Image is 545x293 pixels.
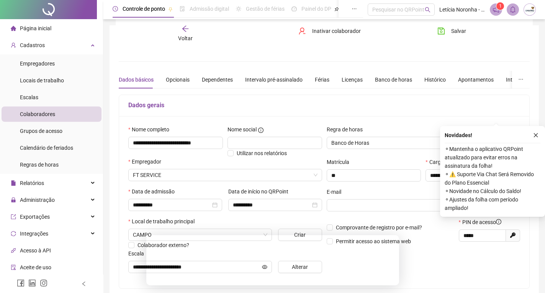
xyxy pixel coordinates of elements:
span: home [11,26,16,31]
img: 26975 [524,4,535,15]
button: ellipsis [512,71,530,88]
span: Administração [20,197,55,203]
span: Exportações [20,214,50,220]
span: Relatórios [20,180,44,186]
span: instagram [40,279,47,287]
div: Férias [315,75,329,84]
label: Regra de horas [327,125,368,134]
span: Grupos de acesso [20,128,62,134]
div: Opcionais [166,75,190,84]
span: ⚬ Novidade no Cálculo do Saldo! [445,187,540,195]
span: pushpin [334,7,339,11]
span: ⚬ ⚠️ Suporte Via Chat Será Removido do Plano Essencial [445,170,540,187]
div: Histórico [424,75,446,84]
span: Utilizar nos relatórios [237,150,287,156]
span: Escalas [20,94,38,100]
span: Aceite de uso [20,264,51,270]
span: Integrações [20,231,48,237]
label: Data de início no QRPoint [228,187,293,196]
span: arrow-left [182,25,189,33]
label: E-mail [327,188,346,196]
button: Salvar [432,25,472,37]
span: Novidades ! [445,131,472,139]
span: PIN de acesso [462,218,501,226]
div: Intervalo pré-assinalado [245,75,303,84]
span: ellipsis [352,6,357,11]
div: Integrações [506,75,534,84]
sup: 1 [496,2,504,10]
span: Calendário de feriados [20,145,73,151]
span: ⚬ Mantenha o aplicativo QRPoint atualizado para evitar erros na assinatura da folha! [445,145,540,170]
label: Local de trabalho principal [128,217,200,226]
span: clock-circle [113,6,118,11]
span: Inativar colaborador [312,27,361,35]
label: Matrícula [327,158,354,166]
span: facebook [17,279,25,287]
span: Salvar [451,27,466,35]
span: api [11,248,16,253]
span: 1 [499,3,502,9]
span: export [11,214,16,219]
span: Acesso à API [20,247,51,254]
span: file-done [180,6,185,11]
span: Empregadores [20,61,55,67]
span: Letícia Noronha - GMAPRO LTDA [439,5,485,14]
div: Dependentes [202,75,233,84]
label: Escala [128,249,149,258]
label: Nome completo [128,125,174,134]
span: ⚬ Ajustes da folha com período ampliado! [445,195,540,212]
div: Banco de horas [375,75,412,84]
span: Controle de ponto [123,6,165,12]
span: lock [11,197,16,203]
span: user-add [11,43,16,48]
span: search [425,7,430,13]
span: info-circle [258,128,263,133]
span: ellipsis [518,77,524,82]
div: Licenças [342,75,363,84]
span: save [437,27,445,35]
span: bell [509,6,516,13]
span: Voltar [178,35,193,41]
span: Colaboradores [20,111,55,117]
span: linkedin [28,279,36,287]
button: Inativar colaborador [293,25,367,37]
span: pushpin [168,7,173,11]
div: Apontamentos [458,75,494,84]
span: Página inicial [20,25,51,31]
h5: Dados gerais [128,101,520,110]
button: Criar [278,229,322,241]
iframe: Intercom live chat [519,267,537,285]
span: Comprovante de registro por e-mail? [336,224,422,231]
span: Banco de Horas [331,137,483,149]
span: Gestão de férias [246,6,285,12]
span: audit [11,265,16,270]
span: file [11,180,16,186]
span: info-circle [496,219,501,224]
span: Painel do DP [301,6,331,12]
label: Data de admissão [128,187,180,196]
span: Cadastros [20,42,45,48]
span: Regras de horas [20,162,59,168]
span: dashboard [291,6,297,11]
span: Nome social [227,125,257,134]
span: Criar [294,231,306,239]
iframe: Pesquisa da QRPoint [146,235,399,285]
span: notification [493,6,499,13]
span: SAO LOURENÇO [133,229,267,241]
span: sun [236,6,241,11]
span: Colaborador externo? [137,242,189,248]
span: Admissão digital [190,6,229,12]
span: FT SERVICE [133,169,318,181]
span: Locais de trabalho [20,77,64,83]
label: Empregador [128,157,166,166]
span: left [81,281,87,286]
span: close [533,133,538,138]
span: sync [11,231,16,236]
span: user-delete [298,27,306,35]
label: Cargo [426,158,448,166]
div: Dados básicos [119,75,154,84]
